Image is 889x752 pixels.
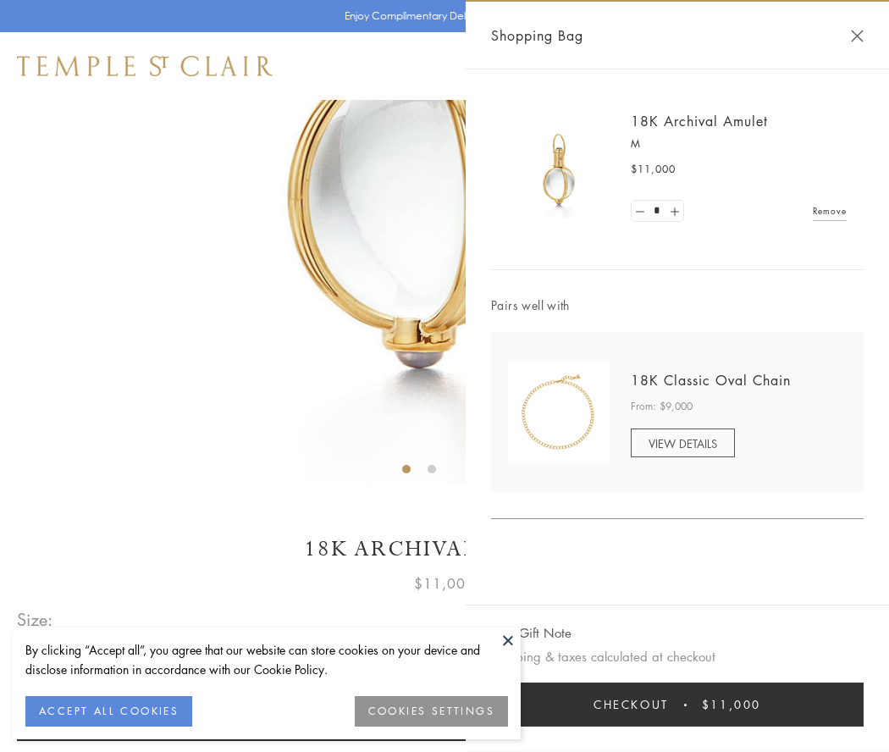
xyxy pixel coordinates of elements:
[491,646,864,667] p: Shipping & taxes calculated at checkout
[631,429,735,457] a: VIEW DETAILS
[345,8,537,25] p: Enjoy Complimentary Delivery & Returns
[491,683,864,727] button: Checkout $11,000
[491,25,583,47] span: Shopping Bag
[631,135,847,152] p: M
[25,640,508,679] div: By clicking “Accept all”, you agree that our website can store cookies on your device and disclos...
[17,56,273,76] img: Temple St. Clair
[508,119,610,220] img: 18K Archival Amulet
[851,30,864,42] button: Close Shopping Bag
[665,201,682,222] a: Set quantity to 2
[17,534,872,564] h1: 18K Archival Amulet
[414,572,475,594] span: $11,000
[632,201,649,222] a: Set quantity to 0
[631,161,676,178] span: $11,000
[491,622,571,644] button: Add Gift Note
[17,605,54,633] span: Size:
[491,296,864,315] span: Pairs well with
[649,435,717,451] span: VIEW DETAILS
[702,695,761,714] span: $11,000
[594,695,669,714] span: Checkout
[631,371,791,390] a: 18K Classic Oval Chain
[355,696,508,727] button: COOKIES SETTINGS
[631,398,693,415] span: From: $9,000
[25,696,192,727] button: ACCEPT ALL COOKIES
[813,202,847,220] a: Remove
[631,112,768,130] a: 18K Archival Amulet
[508,362,610,463] img: N88865-OV18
